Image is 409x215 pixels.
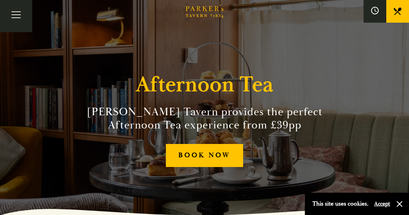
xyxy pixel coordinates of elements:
h1: Afternoon Tea [136,72,273,98]
h2: [PERSON_NAME] Tavern provides the perfect Afternoon Tea experience from £39pp [62,105,347,132]
a: BOOK NOW [166,144,243,167]
button: Close and accept [396,200,403,208]
p: This site uses cookies. [312,198,368,209]
button: Accept [374,200,390,207]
